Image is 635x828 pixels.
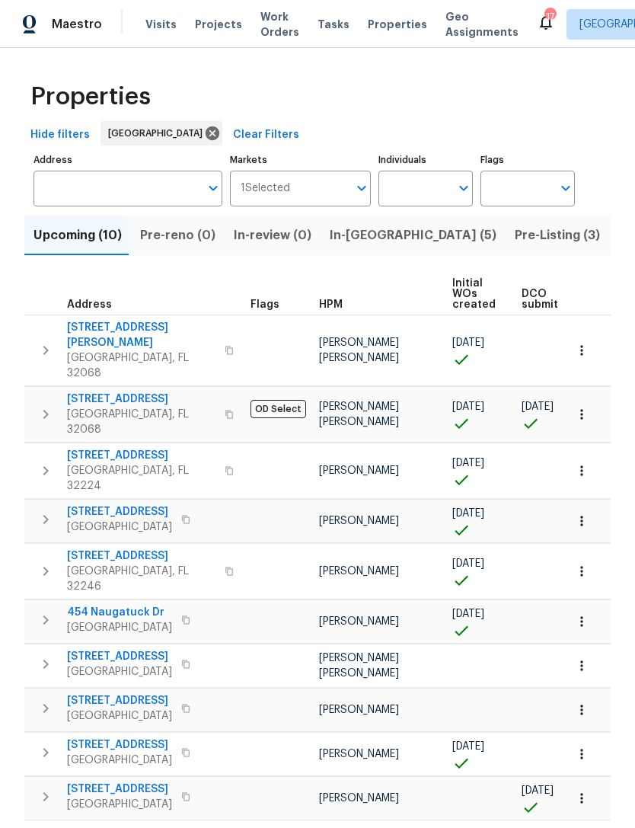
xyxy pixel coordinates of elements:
[319,749,399,759] span: [PERSON_NAME]
[319,653,399,679] span: [PERSON_NAME] [PERSON_NAME]
[319,616,399,627] span: [PERSON_NAME]
[67,519,172,535] span: [GEOGRAPHIC_DATA]
[319,516,399,526] span: [PERSON_NAME]
[67,448,215,463] span: [STREET_ADDRESS]
[368,17,427,32] span: Properties
[452,558,484,569] span: [DATE]
[67,548,215,564] span: [STREET_ADDRESS]
[67,299,112,310] span: Address
[67,564,215,594] span: [GEOGRAPHIC_DATA], FL 32246
[108,126,209,141] span: [GEOGRAPHIC_DATA]
[233,126,299,145] span: Clear Filters
[67,693,172,708] span: [STREET_ADDRESS]
[522,401,554,412] span: [DATE]
[452,609,484,619] span: [DATE]
[67,620,172,635] span: [GEOGRAPHIC_DATA]
[67,392,215,407] span: [STREET_ADDRESS]
[67,463,215,494] span: [GEOGRAPHIC_DATA], FL 32224
[67,407,215,437] span: [GEOGRAPHIC_DATA], FL 32068
[453,177,474,199] button: Open
[522,289,576,310] span: DCO submitted
[195,17,242,32] span: Projects
[203,177,224,199] button: Open
[230,155,372,165] label: Markets
[101,121,222,145] div: [GEOGRAPHIC_DATA]
[67,664,172,679] span: [GEOGRAPHIC_DATA]
[452,508,484,519] span: [DATE]
[452,337,484,348] span: [DATE]
[480,155,575,165] label: Flags
[145,17,177,32] span: Visits
[67,737,172,753] span: [STREET_ADDRESS]
[250,400,306,418] span: OD Select
[67,605,172,620] span: 454 Naugatuck Dr
[67,649,172,664] span: [STREET_ADDRESS]
[522,785,554,796] span: [DATE]
[52,17,102,32] span: Maestro
[515,225,600,246] span: Pre-Listing (3)
[24,121,96,149] button: Hide filters
[260,9,299,40] span: Work Orders
[555,177,576,199] button: Open
[241,182,290,195] span: 1 Selected
[319,793,399,804] span: [PERSON_NAME]
[317,19,349,30] span: Tasks
[67,350,215,381] span: [GEOGRAPHIC_DATA], FL 32068
[378,155,473,165] label: Individuals
[234,225,311,246] span: In-review (0)
[67,320,215,350] span: [STREET_ADDRESS][PERSON_NAME]
[452,401,484,412] span: [DATE]
[67,753,172,768] span: [GEOGRAPHIC_DATA]
[452,741,484,752] span: [DATE]
[34,155,222,165] label: Address
[30,126,90,145] span: Hide filters
[319,465,399,476] span: [PERSON_NAME]
[445,9,519,40] span: Geo Assignments
[452,458,484,468] span: [DATE]
[330,225,496,246] span: In-[GEOGRAPHIC_DATA] (5)
[319,299,343,310] span: HPM
[67,708,172,724] span: [GEOGRAPHIC_DATA]
[544,9,555,24] div: 17
[250,299,279,310] span: Flags
[319,337,399,363] span: [PERSON_NAME] [PERSON_NAME]
[30,89,151,104] span: Properties
[319,566,399,577] span: [PERSON_NAME]
[227,121,305,149] button: Clear Filters
[452,278,496,310] span: Initial WOs created
[34,225,122,246] span: Upcoming (10)
[67,797,172,812] span: [GEOGRAPHIC_DATA]
[140,225,215,246] span: Pre-reno (0)
[319,401,399,427] span: [PERSON_NAME] [PERSON_NAME]
[319,705,399,715] span: [PERSON_NAME]
[67,782,172,797] span: [STREET_ADDRESS]
[351,177,372,199] button: Open
[67,504,172,519] span: [STREET_ADDRESS]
